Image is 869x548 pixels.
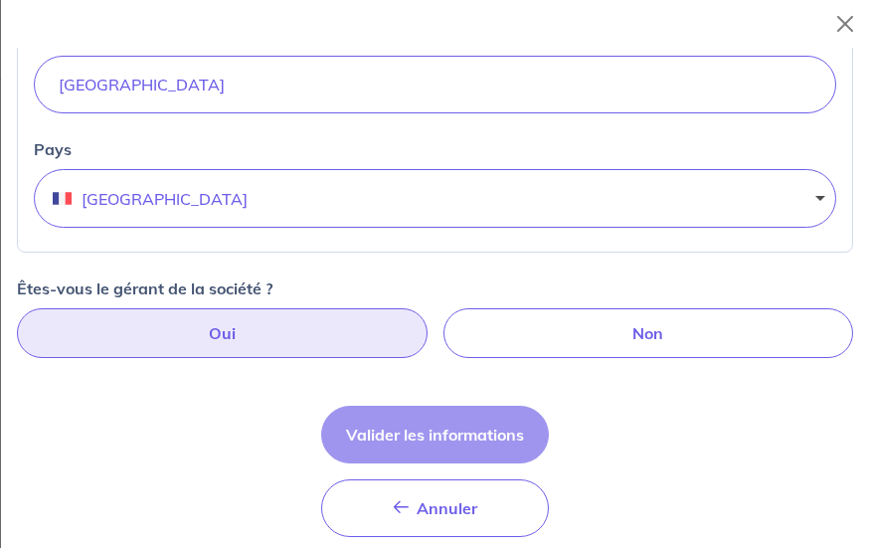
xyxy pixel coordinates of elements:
span: Annuler [417,498,477,518]
button: [GEOGRAPHIC_DATA] [34,169,836,228]
input: Lille [34,56,836,113]
label: Oui [17,308,428,358]
p: Êtes-vous le gérant de la société ? [17,276,272,300]
label: Non [443,308,854,358]
label: Pays [34,137,72,161]
button: Annuler [321,479,549,537]
button: Close [829,8,861,40]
